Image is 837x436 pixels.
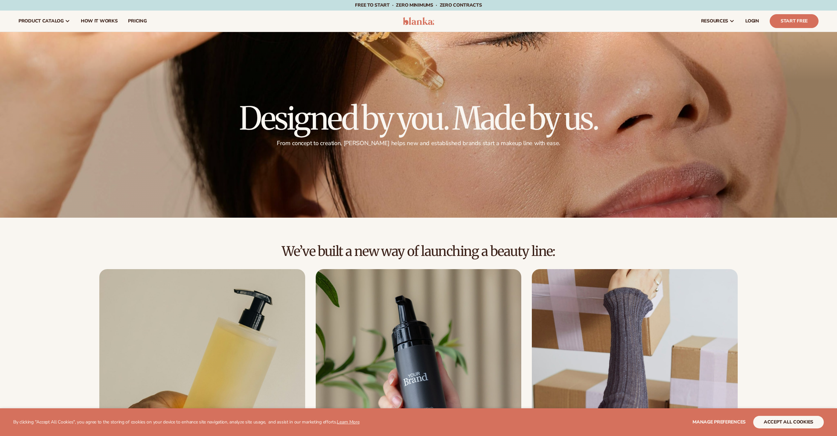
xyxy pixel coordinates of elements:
span: resources [701,18,728,24]
span: product catalog [18,18,64,24]
a: pricing [123,11,152,32]
span: Free to start · ZERO minimums · ZERO contracts [355,2,482,8]
img: logo [403,17,434,25]
a: Start Free [770,14,819,28]
a: LOGIN [740,11,764,32]
span: How It Works [81,18,118,24]
span: Manage preferences [692,419,746,425]
h1: Designed by you. Made by us. [239,103,598,134]
a: Learn More [337,419,359,425]
button: accept all cookies [753,416,824,428]
p: From concept to creation, [PERSON_NAME] helps new and established brands start a makeup line with... [239,140,598,147]
span: LOGIN [745,18,759,24]
span: pricing [128,18,146,24]
a: product catalog [13,11,76,32]
a: resources [696,11,740,32]
p: By clicking "Accept All Cookies", you agree to the storing of cookies on your device to enhance s... [13,420,360,425]
a: How It Works [76,11,123,32]
h2: We’ve built a new way of launching a beauty line: [18,244,819,259]
button: Manage preferences [692,416,746,428]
